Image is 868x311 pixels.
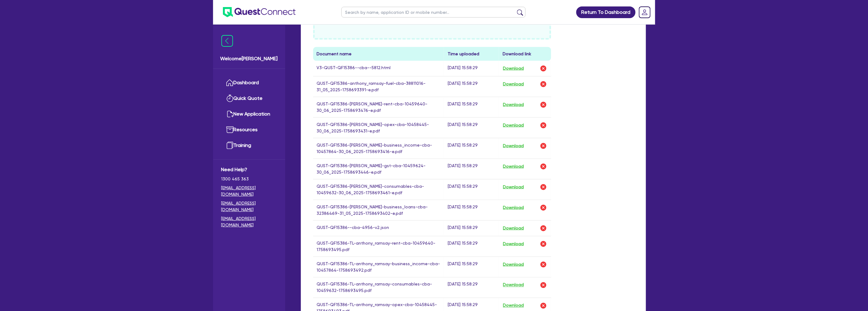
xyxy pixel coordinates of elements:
td: [DATE] 15:58:29 [444,97,499,117]
input: Search by name, application ID or mobile number... [341,7,526,18]
button: Download [503,121,524,129]
a: [EMAIL_ADDRESS][DOMAIN_NAME] [221,200,277,213]
td: [DATE] 15:58:29 [444,179,499,200]
button: Download [503,101,524,109]
td: [DATE] 15:58:29 [444,159,499,179]
img: delete-icon [540,101,547,108]
th: Download link [499,47,551,61]
td: QUST-QF15386-[PERSON_NAME]-business_income-cba-10457864-30_06_2025-1758693416-e.pdf [313,138,444,159]
td: [DATE] 15:58:29 [444,200,499,220]
a: New Application [221,106,277,122]
button: Download [503,80,524,88]
td: QUST-QF15386-[PERSON_NAME]-opex-cba-10458445-30_06_2025-1758693431-e.pdf [313,117,444,138]
td: [DATE] 15:58:29 [444,277,499,298]
img: quest-connect-logo-blue [223,7,296,17]
img: delete-icon [540,240,547,248]
img: delete-icon [540,183,547,191]
button: Download [503,261,524,269]
td: QUST-QF15386-TL-anthony_ramsay-business_income-cba-10457864-1758693492.pdf [313,257,444,277]
img: delete-icon [540,302,547,309]
td: QUST-QF15386-anthony_ramsay-fuel-cba-38811016-31_05_2025-1758693391-e.pdf [313,76,444,97]
a: Dropdown toggle [637,4,653,20]
button: Download [503,302,524,310]
button: Download [503,65,524,73]
a: Quick Quote [221,91,277,106]
td: [DATE] 15:58:29 [444,257,499,277]
td: QUST-QF15386-[PERSON_NAME]-gst-cba-10459624-30_06_2025-1758693446-e.pdf [313,159,444,179]
td: V3-QUST-QF15386--cba--5812.html [313,61,444,77]
button: Download [503,204,524,212]
td: [DATE] 15:58:29 [444,61,499,77]
th: Time uploaded [444,47,499,61]
a: Return To Dashboard [576,6,636,18]
img: training [226,142,234,149]
img: quick-quote [226,95,234,102]
a: Resources [221,122,277,138]
button: Download [503,224,524,232]
img: delete-icon [540,142,547,150]
button: Download [503,183,524,191]
img: delete-icon [540,81,547,88]
th: Document name [313,47,444,61]
img: icon-menu-close [221,35,233,47]
td: QUST-QF15386-TL-anthony_ramsay-consumables-cba-10459632-1758693495.pdf [313,277,444,298]
button: Download [503,240,524,248]
span: Welcome [PERSON_NAME] [220,55,278,62]
td: QUST-QF15386-TL-anthony_ramsay-rent-cba-10459640-1758693495.pdf [313,236,444,257]
td: [DATE] 15:58:29 [444,220,499,236]
img: new-application [226,110,234,118]
td: QUST-QF15386-[PERSON_NAME]-business_loans-cba-32386469-31_05_2025-1758693402-e.pdf [313,200,444,220]
img: delete-icon [540,122,547,129]
td: [DATE] 15:58:29 [444,138,499,159]
td: [DATE] 15:58:29 [444,76,499,97]
span: Need Help? [221,166,277,173]
td: [DATE] 15:58:29 [444,236,499,257]
img: delete-icon [540,163,547,170]
button: Download [503,163,524,171]
a: Dashboard [221,75,277,91]
td: QUST-QF15386--cba-4956-v2.json [313,220,444,236]
img: delete-icon [540,225,547,232]
a: Training [221,138,277,153]
span: 1300 465 363 [221,176,277,182]
a: [EMAIL_ADDRESS][DOMAIN_NAME] [221,215,277,228]
img: resources [226,126,234,133]
img: delete-icon [540,261,547,268]
img: delete-icon [540,65,547,72]
td: QUST-QF15386-[PERSON_NAME]-consumables-cba-10459632-30_06_2025-1758693461-e.pdf [313,179,444,200]
a: [EMAIL_ADDRESS][DOMAIN_NAME] [221,185,277,198]
img: delete-icon [540,281,547,289]
td: [DATE] 15:58:29 [444,117,499,138]
button: Download [503,281,524,289]
td: QUST-QF15386-[PERSON_NAME]-rent-cba-10459640-30_06_2025-1758693476-e.pdf [313,97,444,117]
img: delete-icon [540,204,547,211]
button: Download [503,142,524,150]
